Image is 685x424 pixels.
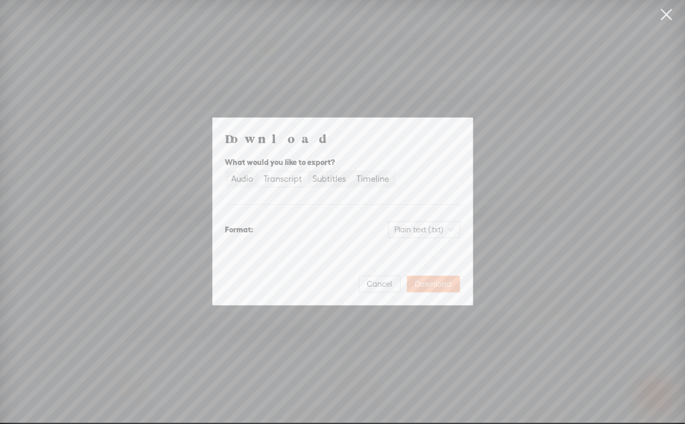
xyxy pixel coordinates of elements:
[367,279,392,289] span: Cancel
[225,223,254,236] div: Format:
[394,222,454,238] span: Plain text (.txt)
[313,172,346,186] div: Subtitles
[415,279,452,289] span: Download
[359,276,401,292] button: Cancel
[225,156,460,169] div: What would you like to export?
[407,276,460,292] button: Download
[264,172,303,186] div: Transcript
[225,171,396,187] div: segmented control
[357,172,390,186] div: Timeline
[232,172,254,186] div: Audio
[225,131,460,146] h4: Download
